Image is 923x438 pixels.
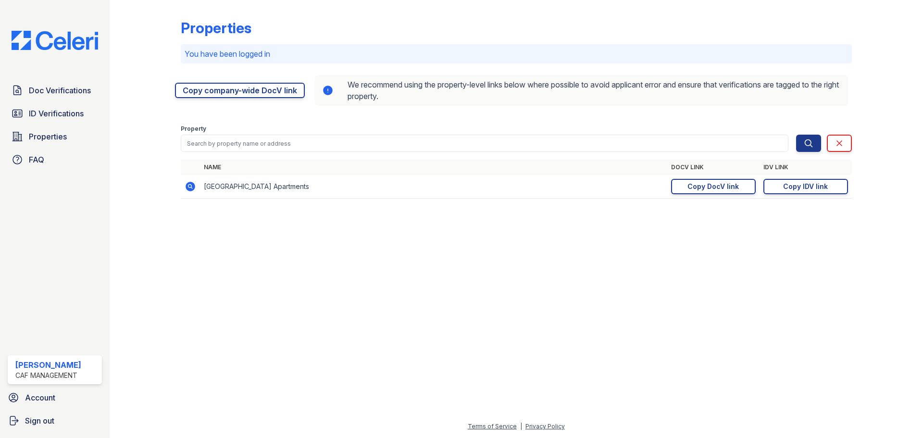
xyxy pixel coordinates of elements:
[4,411,106,430] a: Sign out
[15,359,81,371] div: [PERSON_NAME]
[314,75,848,106] div: We recommend using the property-level links below where possible to avoid applicant error and ens...
[29,108,84,119] span: ID Verifications
[29,154,44,165] span: FAQ
[200,160,667,175] th: Name
[763,179,848,194] a: Copy IDV link
[520,423,522,430] div: |
[783,182,828,191] div: Copy IDV link
[8,150,102,169] a: FAQ
[8,81,102,100] a: Doc Verifications
[4,31,106,50] img: CE_Logo_Blue-a8612792a0a2168367f1c8372b55b34899dd931a85d93a1a3d3e32e68fde9ad4.png
[671,179,756,194] a: Copy DocV link
[525,423,565,430] a: Privacy Policy
[25,392,55,403] span: Account
[667,160,760,175] th: DocV Link
[25,415,54,426] span: Sign out
[175,83,305,98] a: Copy company-wide DocV link
[185,48,848,60] p: You have been logged in
[4,388,106,407] a: Account
[181,135,788,152] input: Search by property name or address
[200,175,667,199] td: [GEOGRAPHIC_DATA] Apartments
[181,125,206,133] label: Property
[468,423,517,430] a: Terms of Service
[760,160,852,175] th: IDV Link
[15,371,81,380] div: CAF Management
[29,85,91,96] span: Doc Verifications
[8,104,102,123] a: ID Verifications
[8,127,102,146] a: Properties
[181,19,251,37] div: Properties
[29,131,67,142] span: Properties
[687,182,739,191] div: Copy DocV link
